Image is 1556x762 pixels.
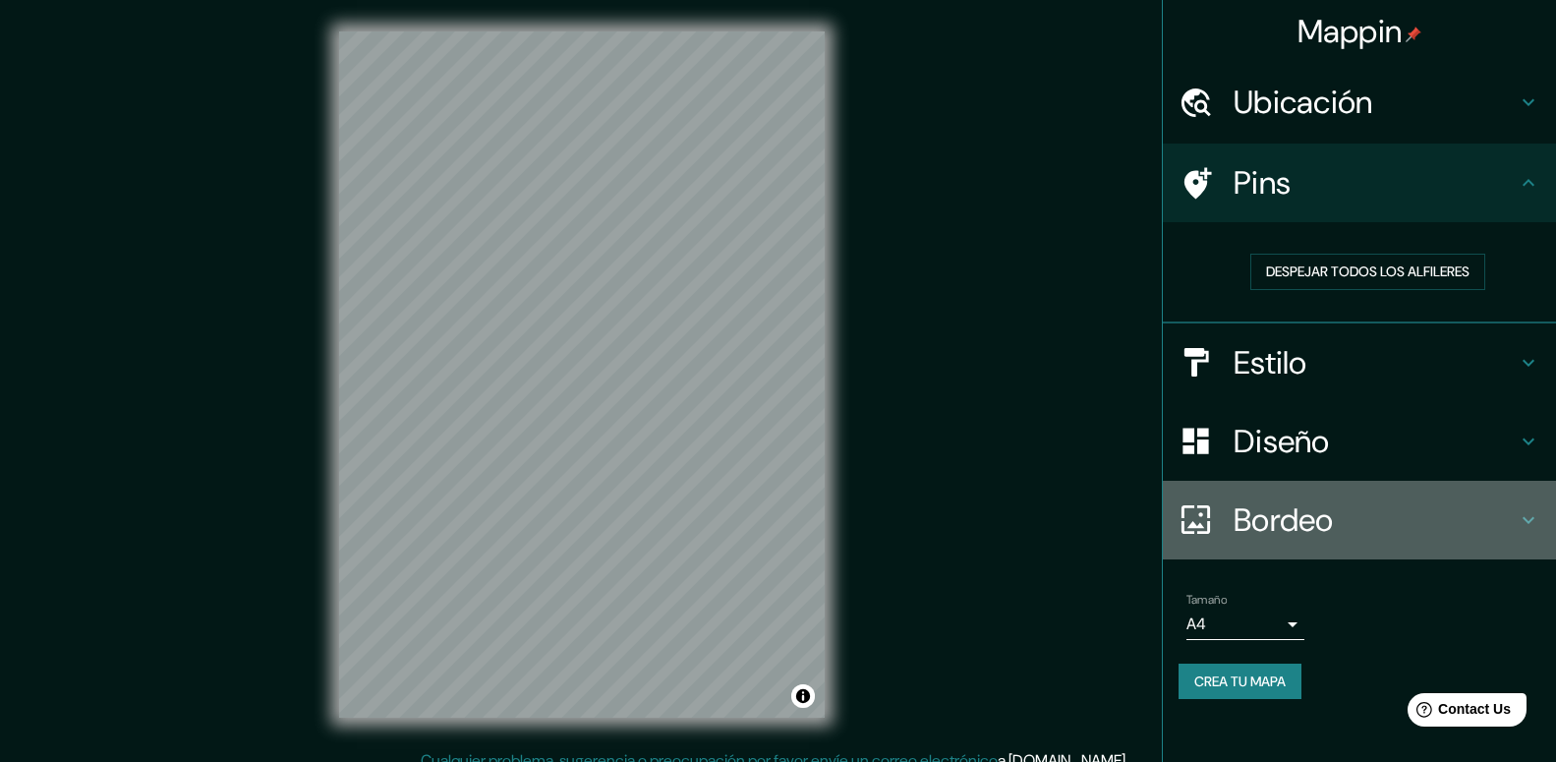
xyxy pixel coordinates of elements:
h4: Bordeo [1234,500,1517,540]
div: Pins [1163,144,1556,222]
div: A4 [1186,609,1304,640]
canvas: Mapa [339,31,825,718]
label: Tamaño [1186,591,1227,608]
div: Ubicación [1163,63,1556,142]
h4: Diseño [1234,422,1517,461]
h4: Mappin [1297,12,1422,51]
button: Atribución de choques [791,684,815,708]
div: Diseño [1163,402,1556,481]
div: Bordeo [1163,481,1556,559]
button: Crea tu mapa [1179,664,1301,700]
iframe: Help widget launcher [1381,685,1534,740]
h4: Ubicación [1234,83,1517,122]
div: Estilo [1163,323,1556,402]
h4: Estilo [1234,343,1517,382]
img: pin-icon.png [1406,27,1421,42]
h4: Pins [1234,163,1517,203]
button: Despejar todos los alfileres [1250,254,1485,290]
